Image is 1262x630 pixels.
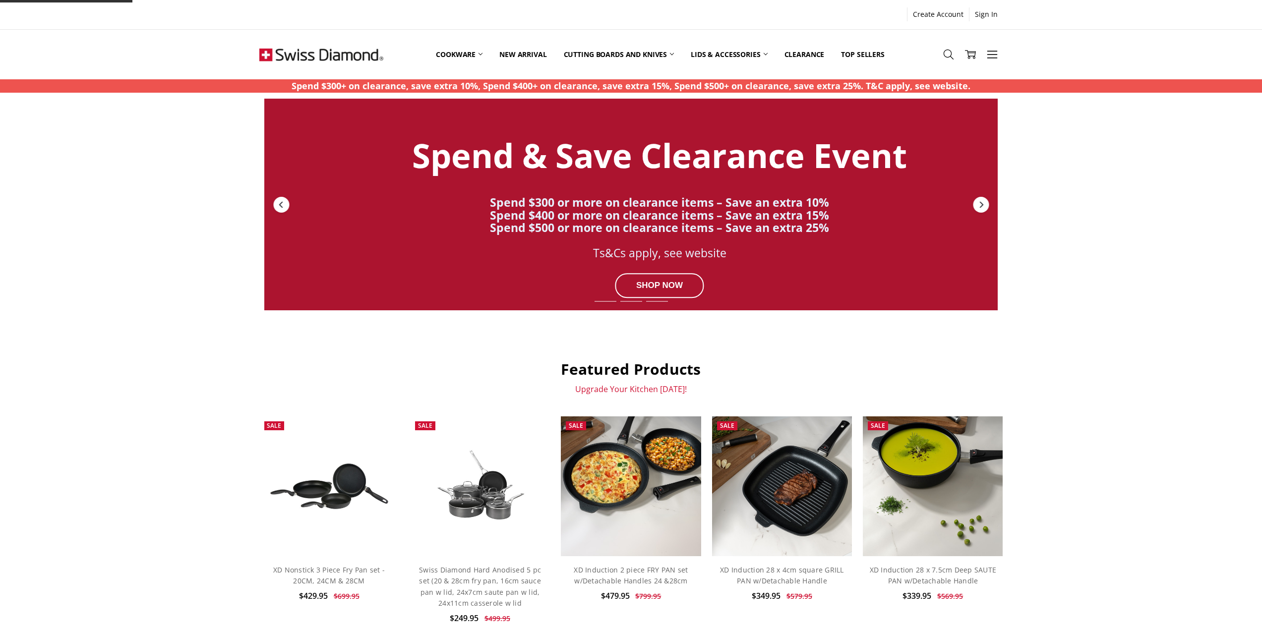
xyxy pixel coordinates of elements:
a: New arrival [491,32,555,76]
a: Lids & Accessories [682,32,776,76]
span: $499.95 [484,614,510,623]
h2: Featured Products [259,360,1003,379]
img: XD Induction 2 piece FRY PAN set w/Detachable Handles 24 &28cm [561,416,701,556]
span: $569.95 [937,591,963,601]
a: XD Induction 28 x 4cm square GRILL PAN w/Detachable Handle [720,565,844,585]
span: $249.95 [450,613,479,624]
img: XD Induction 28 x 4cm square GRILL PAN w/Detachable Handle [712,416,852,556]
a: Cutting boards and knives [555,32,683,76]
strong: Spend $300 or more on clearance items – Save an extra 10% [490,194,829,210]
span: $699.95 [334,591,360,601]
div: Slide 2 of 7 [618,295,644,308]
span: Sale [418,421,432,430]
a: Create Account [907,7,969,21]
span: $339.95 [902,590,931,601]
span: Sale [720,421,734,430]
span: $429.95 [299,590,328,601]
div: Next [972,196,990,214]
span: $349.95 [752,590,781,601]
img: XD Induction 28 x 7.5cm Deep SAUTE PAN w/Detachable Handle [863,416,1003,556]
img: XD Nonstick 3 Piece Fry Pan set - 20CM, 24CM & 28CM [259,451,399,521]
a: Swiss Diamond Hard Anodised 5 pc set (20 & 28cm fry pan, 16cm sauce pan w lid, 24x7cm saute pan w... [419,565,541,608]
div: Slide 1 of 7 [593,295,618,308]
p: Upgrade Your Kitchen [DATE]! [259,384,1003,394]
span: $479.95 [601,590,630,601]
strong: Spend $400 or more on clearance items – Save an extra 15% [490,207,829,223]
span: Sale [569,421,583,430]
span: $799.95 [635,591,661,601]
span: Sale [871,421,885,430]
a: XD Induction 28 x 7.5cm Deep SAUTE PAN w/Detachable Handle [870,565,997,585]
span: $579.95 [786,591,812,601]
a: XD Nonstick 3 Piece Fry Pan set - 20CM, 24CM & 28CM [259,416,399,556]
div: Spend & Save Clearance Event [384,138,935,174]
div: Ts&Cs apply, see website [384,247,935,259]
a: Top Sellers [833,32,893,76]
a: Clearance [776,32,833,76]
strong: Spend $500 or more on clearance items – Save an extra 25% [490,220,829,235]
p: Spend $300+ on clearance, save extra 10%, Spend $400+ on clearance, save extra 15%, Spend $500+ o... [292,79,970,93]
a: Swiss Diamond Hard Anodised 5 pc set (20 & 28cm fry pan, 16cm sauce pan w lid, 24x7cm saute pan w... [410,416,550,556]
div: SHOP NOW [615,273,704,298]
a: Redirect to https://swissdiamond.com.au/cookware/shop-by-collection/premium-steel-dlx/ [264,99,998,310]
a: Cookware [427,32,491,76]
div: Previous [272,196,290,214]
a: XD Nonstick 3 Piece Fry Pan set - 20CM, 24CM & 28CM [273,565,385,585]
a: XD Induction 2 piece FRY PAN set w/Detachable Handles 24 &28cm [574,565,688,585]
a: Sign In [969,7,1003,21]
img: Swiss Diamond Hard Anodised 5 pc set (20 & 28cm fry pan, 16cm sauce pan w lid, 24x7cm saute pan w... [410,439,550,533]
img: Free Shipping On Every Order [259,30,383,79]
div: Slide 3 of 7 [644,295,670,308]
span: Sale [267,421,281,430]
